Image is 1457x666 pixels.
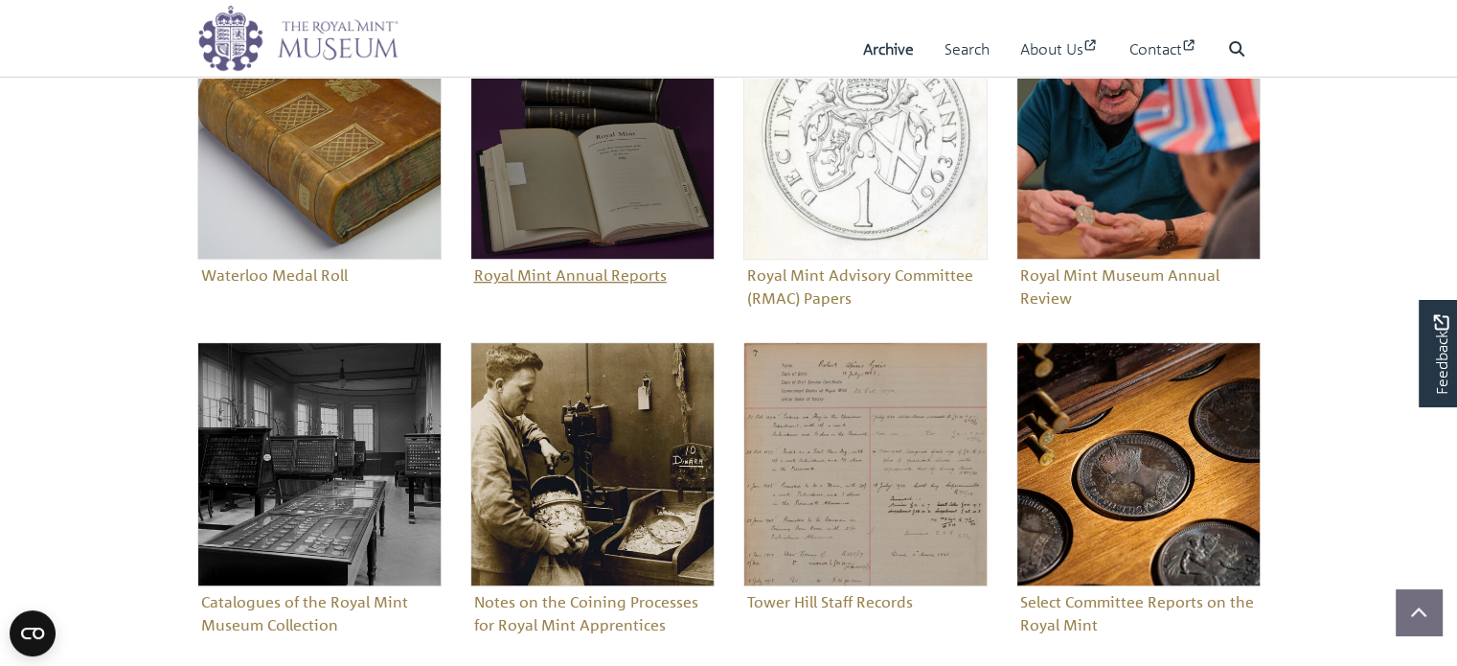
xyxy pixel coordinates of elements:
a: Notes on the Coining Processes for Royal Mint ApprenticesNotes on the Coining Processes for Royal... [470,342,715,640]
div: Sub-collection [729,15,1002,342]
img: Royal Mint Advisory Committee (RMAC) Papers [743,15,988,260]
img: logo_wide.png [197,5,398,72]
div: Sub-collection [183,15,456,342]
a: Waterloo Medal RollWaterloo Medal Roll [197,15,442,290]
button: Open CMP widget [10,610,56,656]
a: Select Committee Reports on the Royal MintSelect Committee Reports on the Royal Mint [1016,342,1261,640]
img: Notes on the Coining Processes for Royal Mint Apprentices [470,342,715,586]
img: Select Committee Reports on the Royal Mint [1016,342,1261,586]
a: About Us [1020,22,1099,77]
img: Waterloo Medal Roll [197,15,442,260]
div: Sub-collection [456,15,729,342]
div: Sub-collection [1002,15,1275,342]
button: Scroll to top [1396,589,1442,635]
a: Catalogues of the Royal Mint Museum CollectionCatalogues of the Royal Mint Museum Collection [197,342,442,640]
a: Royal Mint Advisory Committee (RMAC) PapersRoyal Mint Advisory Committee (RMAC) Papers [743,15,988,313]
span: Feedback [1429,314,1452,394]
img: Tower Hill Staff Records [743,342,988,586]
a: Royal Mint Annual ReportsRoyal Mint Annual Reports [470,15,715,290]
a: Archive [863,22,914,77]
a: Tower Hill Staff RecordsTower Hill Staff Records [743,342,988,617]
img: Catalogues of the Royal Mint Museum Collection [197,342,442,586]
a: Contact [1129,22,1197,77]
a: Would you like to provide feedback? [1419,300,1457,407]
a: Royal Mint Museum Annual ReviewRoyal Mint Museum Annual Review [1016,15,1261,313]
a: Search [945,22,990,77]
img: Royal Mint Museum Annual Review [1016,15,1261,260]
img: Royal Mint Annual Reports [470,15,715,260]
